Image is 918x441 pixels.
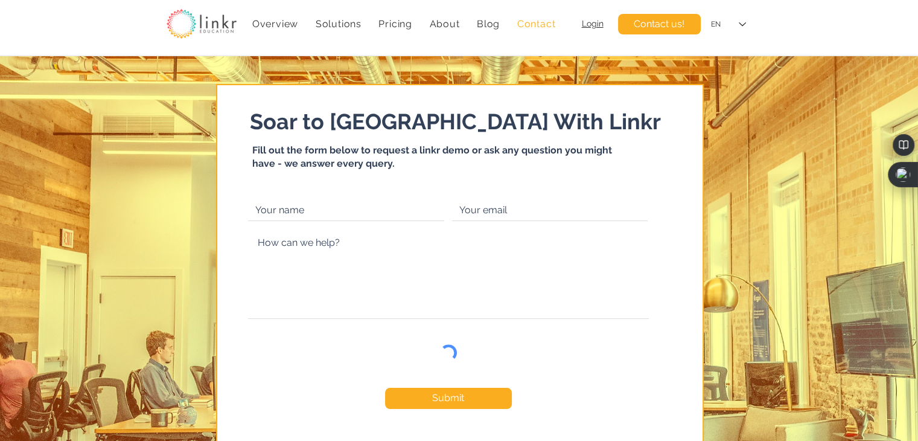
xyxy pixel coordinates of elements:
span: Blog [477,18,500,30]
span: Solutions [316,18,362,30]
div: Solutions [309,12,368,36]
a: Overview [246,12,305,36]
span: Submit [432,391,464,405]
input: Your name [248,200,444,221]
div: Language Selector: English [703,11,754,38]
input: Your email [452,200,648,221]
a: Contact us! [618,14,701,34]
span: Overview [252,18,298,30]
span: About [429,18,459,30]
span: Contact [517,18,556,30]
nav: Site [246,12,562,36]
img: linkr_logo_transparentbg.png [167,9,237,39]
a: Blog [471,12,506,36]
a: Login [582,19,604,28]
a: Pricing [372,12,418,36]
span: Fill out the form below to request a linkr demo or ask any question you might have - we answer ev... [252,144,612,169]
span: Soar to [GEOGRAPHIC_DATA] With Linkr [250,109,661,134]
button: Submit [385,388,512,409]
span: Contact us! [634,18,684,31]
div: About [423,12,466,36]
span: Pricing [378,18,412,30]
a: Contact [511,12,561,36]
div: EN [711,19,721,30]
